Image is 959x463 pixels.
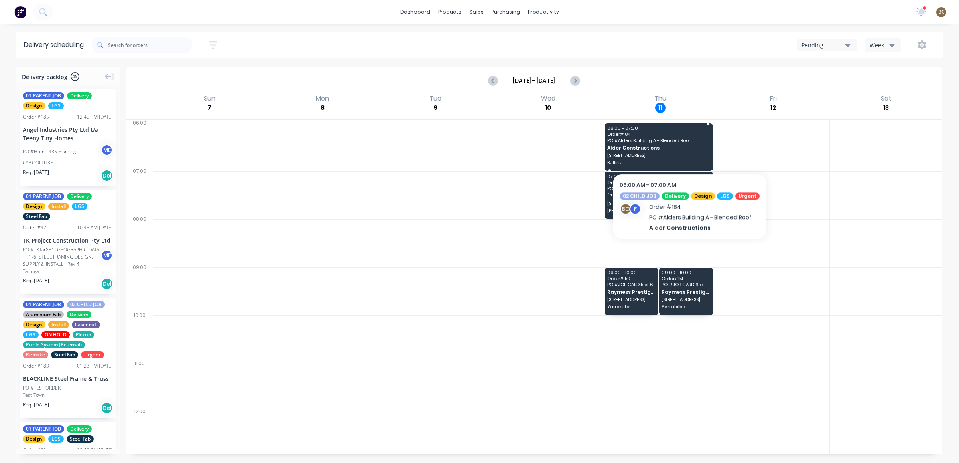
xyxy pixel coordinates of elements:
[538,95,558,103] div: Wed
[607,304,656,309] span: Yarrabilba
[23,341,85,348] span: Purlin System (External)
[317,103,328,113] div: 8
[23,224,46,231] div: Order # 42
[71,72,79,81] span: 45
[23,401,49,408] span: Req. [DATE]
[465,6,488,18] div: sales
[23,392,113,399] div: Test Town
[101,249,113,261] div: M E
[607,289,656,295] span: Raymess Prestige Builders Pty Ltd
[396,6,434,18] a: dashboard
[607,174,710,179] span: 07:00 - 08:00
[652,95,669,103] div: Thu
[607,153,710,158] span: [STREET_ADDRESS]
[101,144,113,156] div: M E
[23,447,46,454] div: Order # 52
[662,304,711,309] span: Yarrabilba
[108,37,192,53] input: Search for orders
[14,6,26,18] img: Factory
[23,159,113,166] div: CABOOLTURE
[870,41,893,49] div: Week
[607,160,710,165] span: Ballina
[23,203,45,210] span: Design
[607,201,710,206] span: [STREET_ADDRESS]
[23,236,113,245] div: TK Project Construction Pty Ltd
[73,331,94,338] span: Pickup
[607,145,710,150] span: Alder Constructions
[48,102,64,109] span: LGS
[23,351,48,358] span: Remake
[865,38,901,52] button: Week
[23,311,64,318] span: Aluminium Fab
[607,276,656,281] span: Order # 150
[488,6,524,18] div: purchasing
[607,138,710,143] span: PO # Alders Building A - Blended Roof
[607,126,710,131] span: 06:00 - 07:00
[72,203,87,210] span: LGS
[101,278,113,290] div: Del
[662,289,711,295] span: Raymess Prestige Builders Pty Ltd
[662,282,711,287] span: PO # JOB CARD 6 of 6 - ROOF TRUSSES
[48,203,69,210] span: Install
[48,321,69,328] span: Install
[23,425,64,433] span: 01 PARENT JOB
[23,435,45,443] span: Design
[313,95,331,103] div: Mon
[77,447,113,454] div: 09:46 PM [DATE]
[23,193,64,200] span: 01 PARENT JOB
[126,407,153,455] div: 12:00
[23,113,49,121] div: Order # 185
[67,435,94,443] span: Steel Fab
[607,297,656,302] span: [STREET_ADDRESS]
[67,311,91,318] span: Delivery
[126,166,153,214] div: 07:00
[67,301,105,308] span: 02 CHILD JOB
[67,193,92,200] span: Delivery
[77,113,113,121] div: 12:45 PM [DATE]
[434,6,465,18] div: products
[655,103,666,113] div: 11
[662,276,711,281] span: Order # 151
[101,402,113,414] div: Del
[201,95,218,103] div: Sun
[768,103,778,113] div: 12
[797,39,857,51] button: Pending
[23,268,113,275] div: Taringa
[801,41,845,49] div: Pending
[77,362,113,370] div: 01:23 PM [DATE]
[23,213,50,220] span: Steel Fab
[768,95,779,103] div: Fri
[662,270,711,275] span: 09:00 - 10:00
[126,214,153,263] div: 08:00
[101,170,113,182] div: Del
[430,103,441,113] div: 9
[23,374,113,383] div: BLACKLINE Steel Frame & Truss
[48,435,64,443] span: LGS
[607,186,710,191] span: PO # No.[STREET_ADDRESS] - Steel Framing Design & Supply - Rev 2
[607,132,710,137] span: Order # 184
[23,301,64,308] span: 01 PARENT JOB
[23,331,39,338] span: LGS
[23,246,103,268] div: PO #TKTar881 [GEOGRAPHIC_DATA] TH1-6: STEEL FRAMING DESIGN, SUPPLY & INSTALL - Rev 4
[23,362,49,370] div: Order # 183
[881,103,891,113] div: 13
[126,359,153,407] div: 11:00
[607,193,710,198] span: [PERSON_NAME]
[607,208,710,213] span: [PERSON_NAME]
[23,321,45,328] span: Design
[662,297,711,302] span: [STREET_ADDRESS]
[22,73,67,81] span: Delivery backlog
[23,169,49,176] span: Req. [DATE]
[23,384,61,392] div: PO #TEST ORDER
[67,425,92,433] span: Delivery
[77,224,113,231] div: 10:43 AM [DATE]
[607,282,656,287] span: PO # JOB CARD 5 of 6 - UPPER STRUCTURAL STEEL
[524,6,563,18] div: productivity
[204,103,215,113] div: 7
[427,95,444,103] div: Tue
[878,95,894,103] div: Sat
[607,180,710,185] span: Order # 91
[16,32,92,58] div: Delivery scheduling
[126,118,153,166] div: 06:00
[72,321,100,328] span: Laser cut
